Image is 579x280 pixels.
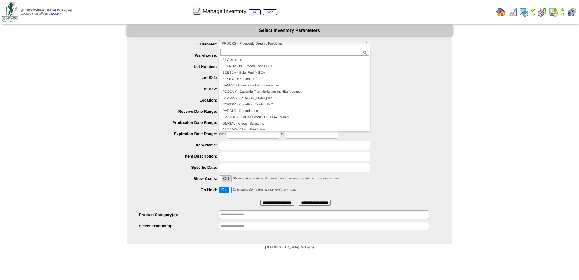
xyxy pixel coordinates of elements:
span: Logged in as Mfetters [21,9,72,15]
span: [DEMOGRAPHIC_DATA] Packaging [265,246,314,249]
li: BCFROZ - BC Frozen Foods LTD [220,63,369,70]
a: list [249,9,260,15]
label: On [219,187,231,193]
img: line_graph.gif [192,6,202,16]
img: calendarblend.gif [537,7,547,17]
span: Manage Inventory [203,8,277,15]
label: Item Description: [139,154,219,158]
li: CAMINT - Camerican International, Inc. [220,82,369,89]
img: calendarcustomer.gif [567,7,577,17]
span: [DEMOGRAPHIC_DATA] Packaging [21,9,72,12]
div: OnOff [219,187,232,193]
li: GLOFOO - Global Foods Inc [220,127,369,133]
img: arrowright.gif [531,12,535,17]
li: CORTRA - Corinthian Trading INC [220,102,369,108]
li: EVOTOU - Evolved Foods LLC. DBA Tourlami [220,114,369,121]
span: Only show items that are currently on hold. [233,188,296,192]
a: map [263,9,277,15]
li: DARGLD - Darigold, Inc [220,108,369,114]
label: Product Category(s): [139,212,219,217]
li: CHAMAS - [PERSON_NAME] Inc. [220,95,369,102]
div: OnOff [219,175,232,182]
img: arrowleft.gif [531,7,535,12]
label: Item Name: [139,143,219,147]
li: GLASAL - Glacier Sales, Inc [220,121,369,127]
label: Lot ID 2: [139,87,219,91]
label: Select Product(s): [139,224,219,228]
img: home.gif [496,7,506,17]
img: calendarinout.gif [549,7,558,17]
div: Select Inventory Parameters [127,25,452,36]
label: Show Costs: [139,176,219,181]
img: zoroco-logo-small.webp [2,2,18,22]
li: FOOGUY - Cascade Fruit Marketing Inc dba foodguys [220,89,369,95]
label: Lot Number: [139,64,219,69]
label: Specific Date: [139,165,219,170]
img: arrowleft.gif [560,7,565,12]
label: Location: [139,98,219,102]
span: to [281,132,284,136]
li: BOBSCV - Bobs Red Mill CV [220,70,369,76]
label: Receive Date Range: [139,109,219,114]
img: arrowright.gif [560,12,565,17]
label: Lot ID 1: [139,75,219,80]
label: Production Date Range: [139,120,219,125]
a: (logout) [50,12,61,15]
label: Warehouse: [139,53,219,58]
img: line_graph.gif [508,7,517,17]
label: Expiration Date Range: [139,132,219,136]
span: Show costs per item. You must have the appropriate permissions for this. [233,177,340,180]
li: BZKITC - BZ Kitchens [220,76,369,82]
span: PROORG - Prosperity Organic Foods Inc [222,40,362,47]
li: All Customers [220,57,369,63]
label: On Hold: [139,188,219,192]
label: Off [219,176,231,182]
label: Customer: [139,42,219,46]
span: from [219,132,226,136]
img: calendarprod.gif [519,7,529,17]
